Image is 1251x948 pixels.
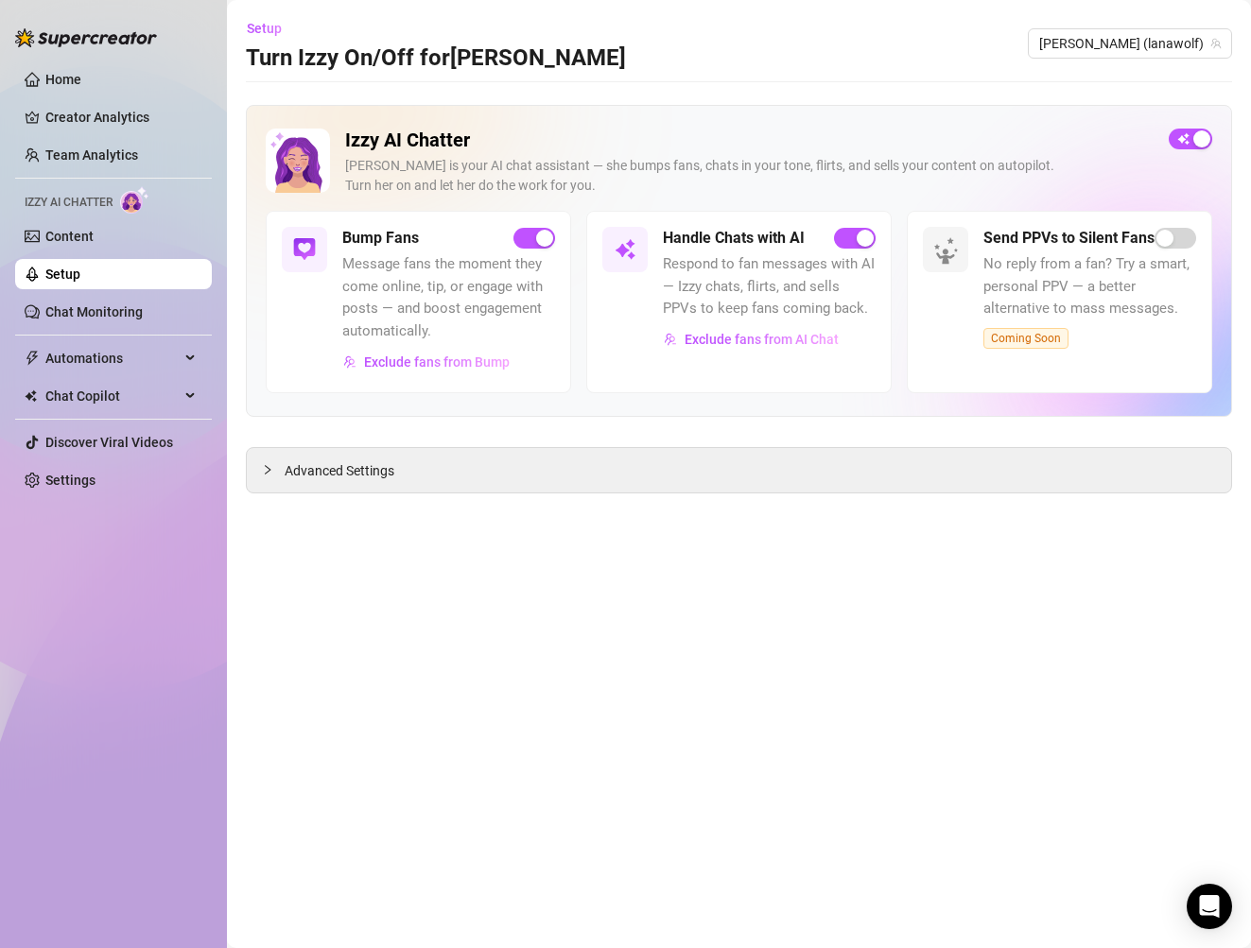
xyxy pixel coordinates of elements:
[45,229,94,244] a: Content
[246,43,626,74] h3: Turn Izzy On/Off for [PERSON_NAME]
[1210,38,1222,49] span: team
[262,459,285,480] div: collapsed
[983,328,1069,349] span: Coming Soon
[663,253,876,320] span: Respond to fan messages with AI — Izzy chats, flirts, and sells PPVs to keep fans coming back.
[120,186,149,214] img: AI Chatter
[343,355,356,369] img: svg%3e
[45,304,143,319] a: Chat Monitoring
[246,13,297,43] button: Setup
[1039,29,1221,58] span: Lana Wolf (lanawolf)
[45,435,173,450] a: Discover Viral Videos
[983,253,1196,320] span: No reply from a fan? Try a smart, personal PPV — a better alternative to mass messages.
[262,464,273,475] span: collapsed
[45,267,80,282] a: Setup
[25,194,113,212] span: Izzy AI Chatter
[685,332,839,347] span: Exclude fans from AI Chat
[933,237,964,267] img: silent-fans-ppv-o-N6Mmdf.svg
[293,238,316,261] img: svg%3e
[664,333,677,346] img: svg%3e
[25,351,40,366] span: thunderbolt
[364,354,510,370] span: Exclude fans from Bump
[342,253,555,342] span: Message fans the moment they come online, tip, or engage with posts — and boost engagement automa...
[266,129,330,193] img: Izzy AI Chatter
[983,227,1155,250] h5: Send PPVs to Silent Fans
[1187,884,1232,929] div: Open Intercom Messenger
[663,324,840,354] button: Exclude fans from AI Chat
[342,227,419,250] h5: Bump Fans
[45,102,197,132] a: Creator Analytics
[345,129,1154,152] h2: Izzy AI Chatter
[45,72,81,87] a: Home
[247,21,282,36] span: Setup
[45,343,180,373] span: Automations
[614,238,636,261] img: svg%3e
[15,28,157,47] img: logo-BBDzfeDw.svg
[342,347,511,377] button: Exclude fans from Bump
[25,389,37,403] img: Chat Copilot
[285,460,394,481] span: Advanced Settings
[45,381,180,411] span: Chat Copilot
[45,147,138,163] a: Team Analytics
[45,473,96,488] a: Settings
[663,227,805,250] h5: Handle Chats with AI
[345,156,1154,196] div: [PERSON_NAME] is your AI chat assistant — she bumps fans, chats in your tone, flirts, and sells y...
